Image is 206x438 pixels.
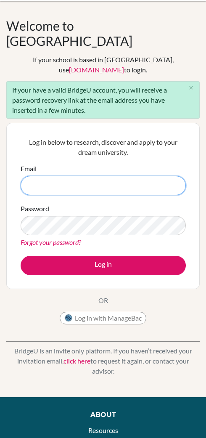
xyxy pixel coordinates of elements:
i: close [188,85,194,91]
div: About [19,410,187,420]
label: Email [21,164,37,174]
p: OR [98,295,108,305]
p: Log in below to research, discover and apply to your dream university. [21,137,186,157]
a: Resources [88,426,118,434]
button: Log in [21,256,186,275]
a: Forgot your password? [21,238,81,246]
a: click here [63,357,90,365]
div: If your have a valid BridgeU account, you will receive a password recovery link at the email addr... [6,81,200,119]
h1: Welcome to [GEOGRAPHIC_DATA] [6,18,200,48]
label: Password [21,204,49,214]
a: [DOMAIN_NAME] [69,66,124,74]
button: Close [182,82,199,94]
button: Log in with ManageBac [60,312,146,324]
div: If your school is based in [GEOGRAPHIC_DATA], use to login. [6,55,200,75]
p: BridgeU is an invite only platform. If you haven’t received your invitation email, to request it ... [6,346,200,376]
